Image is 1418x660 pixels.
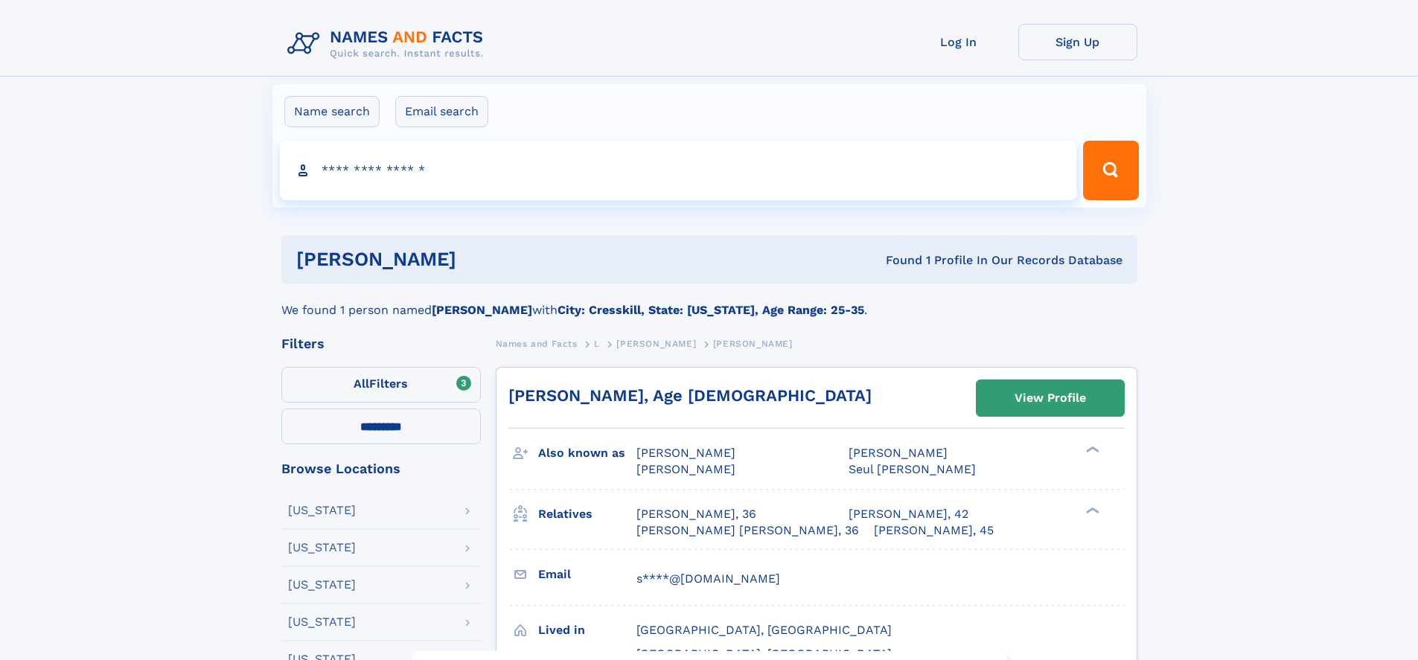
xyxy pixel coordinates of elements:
[432,303,532,317] b: [PERSON_NAME]
[538,562,636,587] h3: Email
[1082,505,1100,515] div: ❯
[281,367,481,403] label: Filters
[296,250,671,269] h1: [PERSON_NAME]
[538,440,636,466] h3: Also known as
[538,618,636,643] h3: Lived in
[616,334,696,353] a: [PERSON_NAME]
[899,24,1018,60] a: Log In
[713,339,793,349] span: [PERSON_NAME]
[636,623,892,637] span: [GEOGRAPHIC_DATA], [GEOGRAPHIC_DATA]
[636,462,735,476] span: [PERSON_NAME]
[1015,381,1086,415] div: View Profile
[288,542,356,554] div: [US_STATE]
[636,506,756,522] a: [PERSON_NAME], 36
[281,462,481,475] div: Browse Locations
[395,96,488,127] label: Email search
[558,303,864,317] b: City: Cresskill, State: [US_STATE], Age Range: 25-35
[594,334,600,353] a: L
[281,337,481,350] div: Filters
[496,334,578,353] a: Names and Facts
[616,339,696,349] span: [PERSON_NAME]
[849,506,968,522] a: [PERSON_NAME], 42
[636,446,735,460] span: [PERSON_NAME]
[508,386,872,405] a: [PERSON_NAME], Age [DEMOGRAPHIC_DATA]
[977,380,1124,416] a: View Profile
[849,446,948,460] span: [PERSON_NAME]
[288,504,356,516] div: [US_STATE]
[874,522,994,539] a: [PERSON_NAME], 45
[281,283,1137,319] div: We found 1 person named with .
[1018,24,1137,60] a: Sign Up
[1082,445,1100,455] div: ❯
[280,141,1077,200] input: search input
[1083,141,1138,200] button: Search Button
[354,377,369,391] span: All
[636,522,859,539] a: [PERSON_NAME] [PERSON_NAME], 36
[288,579,356,591] div: [US_STATE]
[284,96,380,127] label: Name search
[671,252,1122,269] div: Found 1 Profile In Our Records Database
[281,24,496,64] img: Logo Names and Facts
[849,462,976,476] span: Seul [PERSON_NAME]
[288,616,356,628] div: [US_STATE]
[594,339,600,349] span: L
[538,502,636,527] h3: Relatives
